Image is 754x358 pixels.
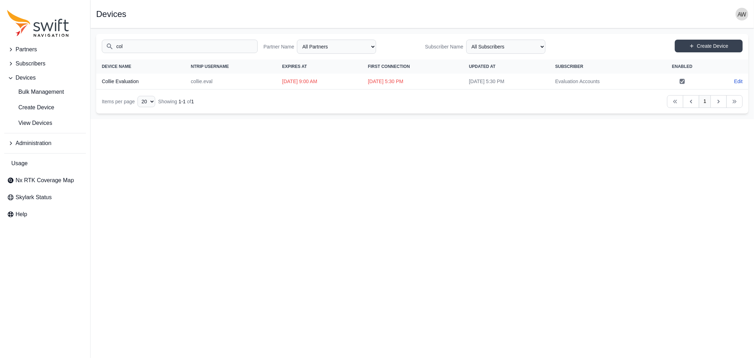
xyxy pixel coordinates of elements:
[16,210,27,219] span: Help
[191,99,194,104] span: 1
[96,74,185,89] th: Collie Evaluation
[4,156,86,171] a: Usage
[138,96,155,107] select: Display Limit
[4,42,86,57] button: Partners
[276,74,362,89] td: [DATE] 9:00 AM
[4,71,86,85] button: Devices
[4,190,86,204] a: Skylark Status
[550,74,653,89] td: Evaluation Accounts
[4,57,86,71] button: Subscribers
[699,95,711,108] a: 1
[96,10,126,18] h1: Devices
[297,40,376,54] select: Partner Name
[362,74,463,89] td: [DATE] 5:30 PM
[16,193,52,202] span: Skylark Status
[4,100,86,115] a: Create Device
[16,139,51,148] span: Administration
[4,207,86,221] a: Help
[7,119,52,127] span: View Devices
[185,59,276,74] th: NTRIP Username
[4,85,86,99] a: Bulk Management
[102,40,258,53] input: Search
[185,74,276,89] td: collie.eval
[466,40,545,54] select: Subscriber
[4,116,86,130] a: View Devices
[550,59,653,74] th: Subscriber
[96,89,748,114] nav: Table navigation
[263,43,294,50] label: Partner Name
[102,99,135,104] span: Items per page
[16,59,45,68] span: Subscribers
[463,74,550,89] td: [DATE] 5:30 PM
[179,99,186,104] span: 1 - 1
[16,45,37,54] span: Partners
[16,176,74,185] span: Nx RTK Coverage Map
[368,64,410,69] span: First Connection
[7,103,54,112] span: Create Device
[4,136,86,150] button: Administration
[425,43,463,50] label: Subscriber Name
[11,159,28,168] span: Usage
[96,59,185,74] th: Device Name
[734,78,743,85] a: Edit
[158,98,194,105] div: Showing of
[736,8,748,21] img: user photo
[675,40,743,52] a: Create Device
[469,64,496,69] span: Updated At
[7,88,64,96] span: Bulk Management
[16,74,36,82] span: Devices
[282,64,307,69] span: Expires At
[4,173,86,187] a: Nx RTK Coverage Map
[653,59,712,74] th: Enabled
